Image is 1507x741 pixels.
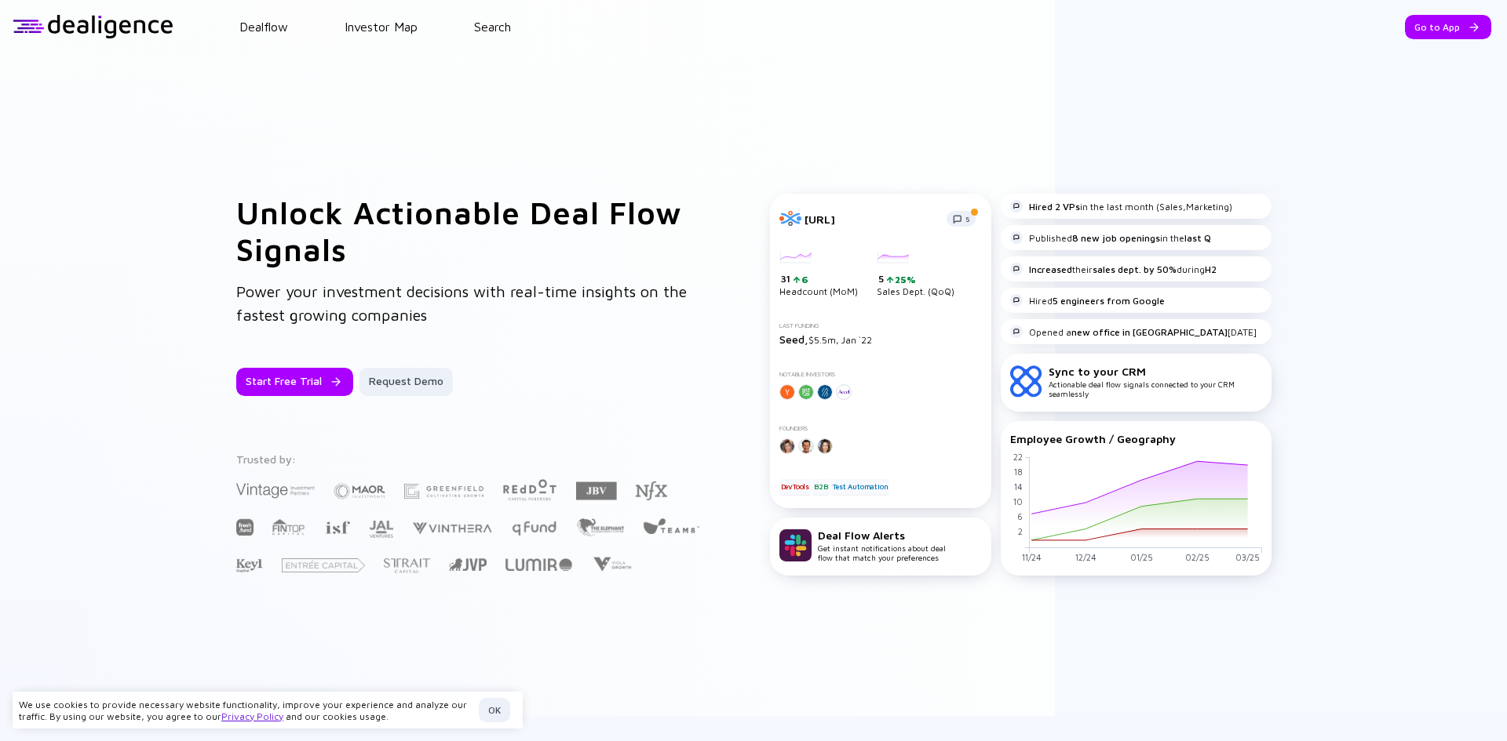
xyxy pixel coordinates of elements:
img: FINTOP Capital [272,518,305,536]
tspan: 12/24 [1075,552,1096,562]
div: Actionable deal flow signals connected to your CRM seamlessly [1049,365,1262,398]
strong: H2 [1205,263,1217,275]
img: JAL Ventures [369,521,393,538]
strong: new office in [GEOGRAPHIC_DATA] [1071,326,1228,338]
tspan: 03/25 [1235,552,1260,562]
div: 25% [893,274,916,285]
img: Entrée Capital [282,558,365,572]
div: 31 [781,273,858,285]
div: B2B [812,479,829,495]
tspan: 14 [1013,481,1022,492]
img: Lumir Ventures [505,558,572,571]
div: $5.5m, Jan `22 [779,332,982,346]
tspan: 11/24 [1021,552,1041,562]
img: Maor Investments [334,478,385,504]
img: JBV Capital [576,481,617,501]
div: Notable Investors [779,371,982,378]
a: Search [474,20,511,34]
img: Greenfield Partners [404,484,483,499]
tspan: 01/25 [1129,552,1152,562]
div: their during [1010,263,1217,275]
strong: Hired 2 VPs [1029,201,1080,212]
strong: 8 new job openings [1072,232,1160,244]
strong: Increased [1029,263,1072,275]
tspan: 10 [1013,496,1022,507]
button: Request Demo [359,368,453,396]
tspan: 6 [1016,511,1022,521]
img: Jerusalem Venture Partners [449,558,487,571]
div: Last Funding [779,322,982,329]
div: We use cookies to provide necessary website functionality, improve your experience and analyze ou... [19,699,473,722]
div: Sync to your CRM [1049,365,1262,378]
img: Key1 Capital [236,558,263,573]
img: Q Fund [511,518,557,537]
img: NFX [636,481,667,500]
button: Start Free Trial [236,368,353,396]
div: 5 [878,273,954,285]
button: Go to App [1405,15,1491,39]
div: [URL] [805,212,937,226]
div: Deal Flow Alerts [818,529,946,542]
img: Viola Growth [591,557,633,572]
div: Trusted by: [236,452,702,466]
tspan: 02/25 [1184,552,1209,562]
h1: Unlock Actionable Deal Flow Signals [236,194,707,267]
div: Get instant notifications about deal flow that match your preferences [818,529,946,562]
div: 6 [800,274,808,285]
tspan: 2 [1017,526,1022,536]
div: Hired [1010,294,1165,307]
strong: last Q [1184,232,1211,244]
img: Strait Capital [384,558,430,573]
div: Published in the [1010,231,1211,244]
div: DevTools [779,479,811,495]
tspan: 18 [1013,467,1022,477]
strong: sales dept. by 50% [1093,263,1177,275]
a: Privacy Policy [221,710,283,722]
button: OK [479,698,510,722]
span: Power your investment decisions with real-time insights on the fastest growing companies [236,282,687,324]
img: Red Dot Capital Partners [502,476,557,502]
img: Vintage Investment Partners [236,481,315,499]
div: in the last month (Sales,Marketing) [1010,200,1232,212]
img: Vinthera [412,521,492,536]
tspan: 22 [1013,452,1022,462]
img: Israel Secondary Fund [324,520,350,534]
a: Dealflow [239,20,288,34]
span: Seed, [779,332,808,346]
div: Opened a [DATE] [1010,325,1257,338]
div: Headcount (MoM) [779,252,858,297]
img: Team8 [643,518,699,534]
div: Employee Growth / Geography [1010,432,1262,445]
div: Test Automation [831,479,889,495]
a: Investor Map [345,20,418,34]
img: The Elephant [576,518,624,536]
strong: 5 engineers from Google [1053,295,1165,307]
div: Sales Dept. (QoQ) [877,252,954,297]
div: Founders [779,425,982,432]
